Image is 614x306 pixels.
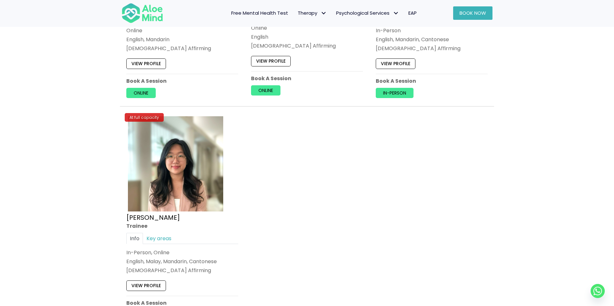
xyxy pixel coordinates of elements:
span: Therapy: submenu [319,9,328,18]
a: View profile [126,281,166,291]
span: Therapy [298,10,327,16]
a: Psychological ServicesPsychological Services: submenu [331,6,404,20]
span: EAP [408,10,417,16]
p: English, Mandarin [126,36,238,43]
a: Online [126,88,156,98]
a: View profile [376,59,415,69]
div: [DEMOGRAPHIC_DATA] Affirming [126,267,238,274]
div: [DEMOGRAPHIC_DATA] Affirming [251,42,363,50]
a: View profile [126,59,166,69]
p: Book A Session [376,77,488,85]
div: Online [126,27,238,34]
div: [DEMOGRAPHIC_DATA] Affirming [376,45,488,52]
a: Info [126,233,143,244]
div: In-Person, Online [126,249,238,256]
a: TherapyTherapy: submenu [293,6,331,20]
p: English, Malay, Mandarin, Cantonese [126,258,238,265]
p: English, Mandarin, Cantonese [376,36,488,43]
p: English [251,33,363,41]
a: Book Now [453,6,492,20]
img: Zi Xuan Trainee Aloe Mind [128,116,223,211]
div: [DEMOGRAPHIC_DATA] Affirming [126,45,238,52]
a: Online [251,85,280,96]
div: Trainee [126,222,238,230]
span: Book Now [460,10,486,16]
span: Psychological Services: submenu [391,9,400,18]
div: In-Person [376,27,488,34]
a: EAP [404,6,421,20]
a: [PERSON_NAME] [126,213,180,222]
a: Free Mental Health Test [226,6,293,20]
a: In-person [376,88,413,98]
div: Online [251,24,363,32]
nav: Menu [171,6,421,20]
span: Free Mental Health Test [231,10,288,16]
p: Book A Session [251,75,363,82]
a: Key areas [143,233,175,244]
span: Psychological Services [336,10,399,16]
a: Whatsapp [591,284,605,298]
p: Book A Session [126,77,238,85]
img: Aloe mind Logo [122,3,163,24]
div: At full capacity [125,113,164,122]
a: View profile [251,56,291,66]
